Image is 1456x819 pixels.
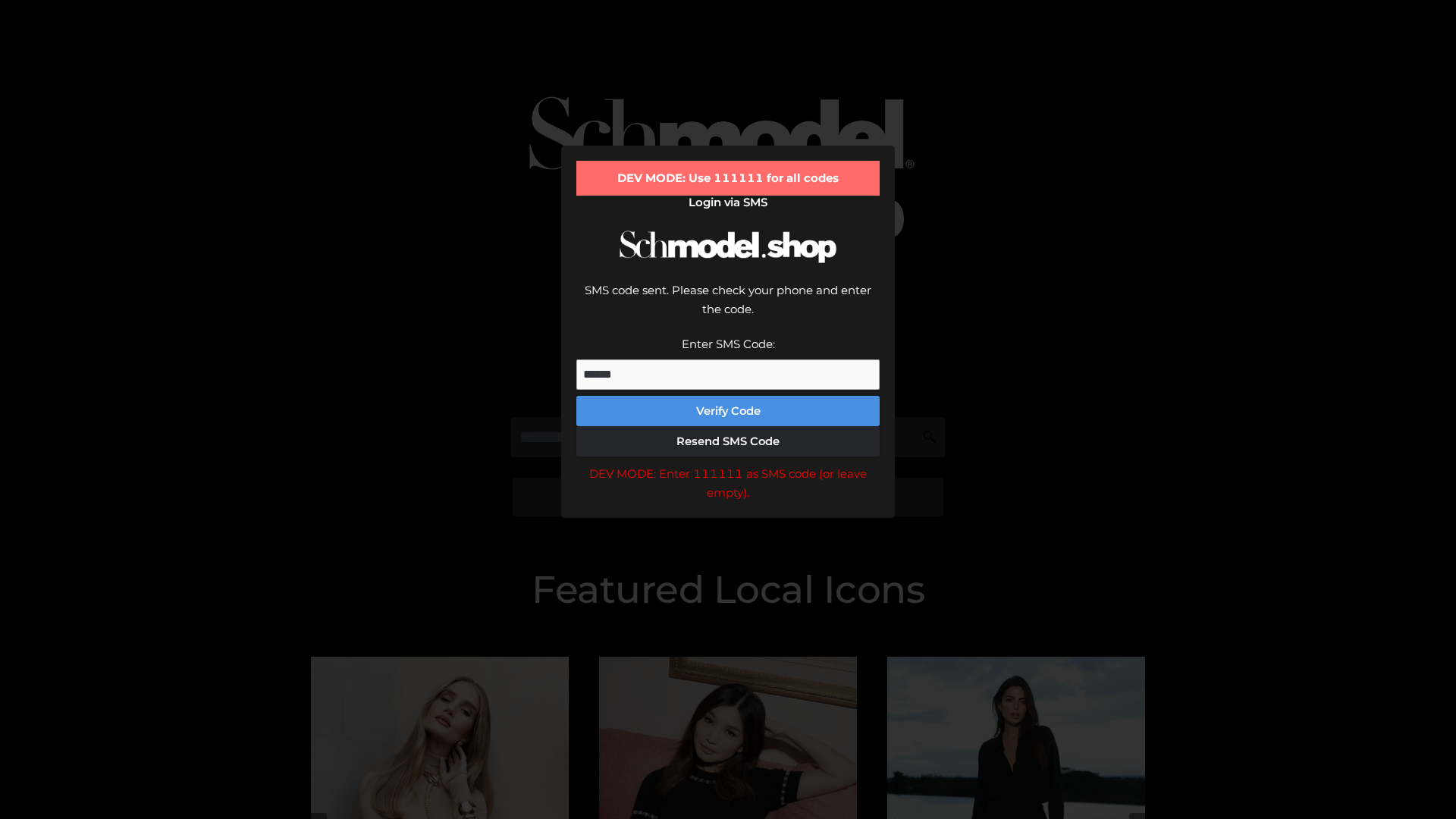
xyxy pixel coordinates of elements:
h2: Login via SMS [576,196,880,209]
button: Resend SMS Code [576,426,880,457]
button: Verify Code [576,396,880,426]
div: DEV MODE: Enter 111111 as SMS code (or leave empty). [576,464,880,503]
img: Schmodel Logo [614,217,842,277]
div: DEV MODE: Use 111111 for all codes [576,161,880,196]
div: SMS code sent. Please check your phone and enter the code. [576,281,880,334]
label: Enter SMS Code: [682,337,775,351]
